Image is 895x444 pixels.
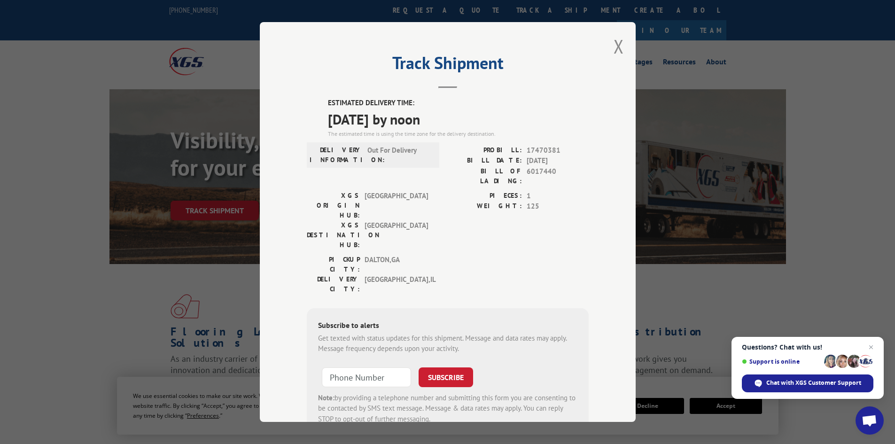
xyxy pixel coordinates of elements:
[307,274,360,294] label: DELIVERY CITY:
[742,374,873,392] div: Chat with XGS Customer Support
[322,367,411,387] input: Phone Number
[448,191,522,202] label: PIECES:
[328,130,589,138] div: The estimated time is using the time zone for the delivery destination.
[527,145,589,156] span: 17470381
[307,220,360,250] label: XGS DESTINATION HUB:
[742,358,821,365] span: Support is online
[865,342,877,353] span: Close chat
[365,255,428,274] span: DALTON , GA
[527,201,589,212] span: 125
[307,255,360,274] label: PICKUP CITY:
[328,109,589,130] span: [DATE] by noon
[307,191,360,220] label: XGS ORIGIN HUB:
[367,145,431,165] span: Out For Delivery
[365,274,428,294] span: [GEOGRAPHIC_DATA] , IL
[307,56,589,74] h2: Track Shipment
[766,379,861,387] span: Chat with XGS Customer Support
[856,406,884,435] div: Open chat
[328,98,589,109] label: ESTIMATED DELIVERY TIME:
[318,319,577,333] div: Subscribe to alerts
[318,333,577,354] div: Get texted with status updates for this shipment. Message and data rates may apply. Message frequ...
[419,367,473,387] button: SUBSCRIBE
[448,145,522,156] label: PROBILL:
[527,166,589,186] span: 6017440
[365,191,428,220] span: [GEOGRAPHIC_DATA]
[365,220,428,250] span: [GEOGRAPHIC_DATA]
[448,201,522,212] label: WEIGHT:
[448,156,522,166] label: BILL DATE:
[448,166,522,186] label: BILL OF LADING:
[742,343,873,351] span: Questions? Chat with us!
[527,191,589,202] span: 1
[614,34,624,59] button: Close modal
[318,393,335,402] strong: Note:
[310,145,363,165] label: DELIVERY INFORMATION:
[318,393,577,425] div: by providing a telephone number and submitting this form you are consenting to be contacted by SM...
[527,156,589,166] span: [DATE]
